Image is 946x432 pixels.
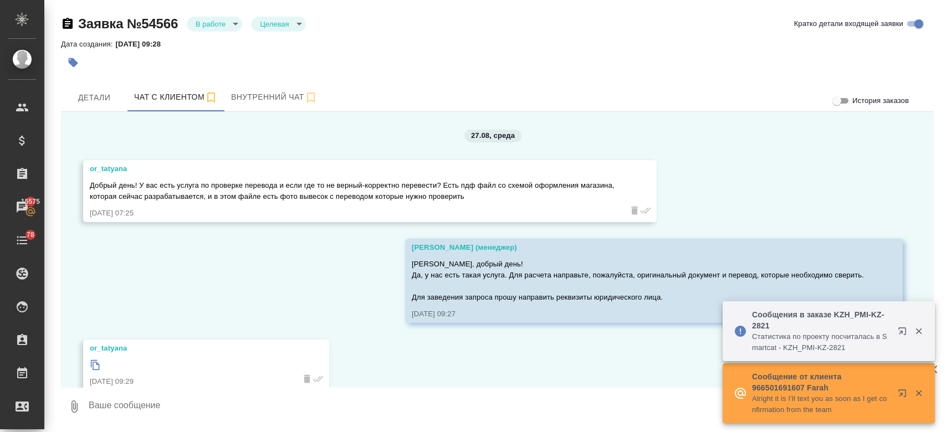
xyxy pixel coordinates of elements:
[412,242,864,253] div: [PERSON_NAME] (менеджер)
[907,388,930,398] button: Закрыть
[61,50,85,75] button: Добавить тэг
[90,343,290,354] div: or_tatyana
[61,17,74,30] button: Скопировать ссылку
[752,371,891,393] p: Сообщение от клиента 966501691607 Farah
[891,382,918,409] button: Открыть в новой вкладке
[752,309,891,331] p: Сообщения в заказе KZH_PMI-KZ-2821
[231,90,318,104] span: Внутренний чат
[412,308,864,320] div: [DATE] 09:27
[90,181,616,200] span: Добрый день! У вас есть услуга по проверке перевода и если где то не верный-корректно перевести? ...
[907,326,930,336] button: Закрыть
[78,16,178,31] a: Заявка №54566
[852,95,909,106] span: История заказов
[412,260,864,301] span: [PERSON_NAME], добрый день! Да, у нас есть такая услуга. Для расчета направьте, пожалуйста, ориги...
[90,376,290,387] div: [DATE] 09:29
[471,130,515,141] p: 27.08, среда
[3,193,42,221] a: 15575
[251,17,305,32] div: В работе
[752,331,891,353] p: Cтатистика по проекту посчиталась в Smartcat - KZH_PMI-KZ-2821
[752,393,891,415] p: Alright it is I’ll text you as soon as I get confirmation from the team
[134,90,218,104] span: Чат с клиентом
[90,208,618,219] div: [DATE] 07:25
[187,17,242,32] div: В работе
[90,163,618,174] div: or_tatyana
[204,91,218,104] svg: Подписаться
[794,18,903,29] span: Кратко детали входящей заявки
[61,40,115,48] p: Дата создания:
[3,227,42,254] a: 78
[115,40,169,48] p: [DATE] 09:28
[20,229,41,240] span: 78
[127,84,224,111] button: 391680471 (or_tatyana) - (undefined)
[891,320,918,347] button: Открыть в новой вкладке
[192,19,229,29] button: В работе
[257,19,292,29] button: Целевая
[68,91,121,105] span: Детали
[14,196,47,207] span: 15575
